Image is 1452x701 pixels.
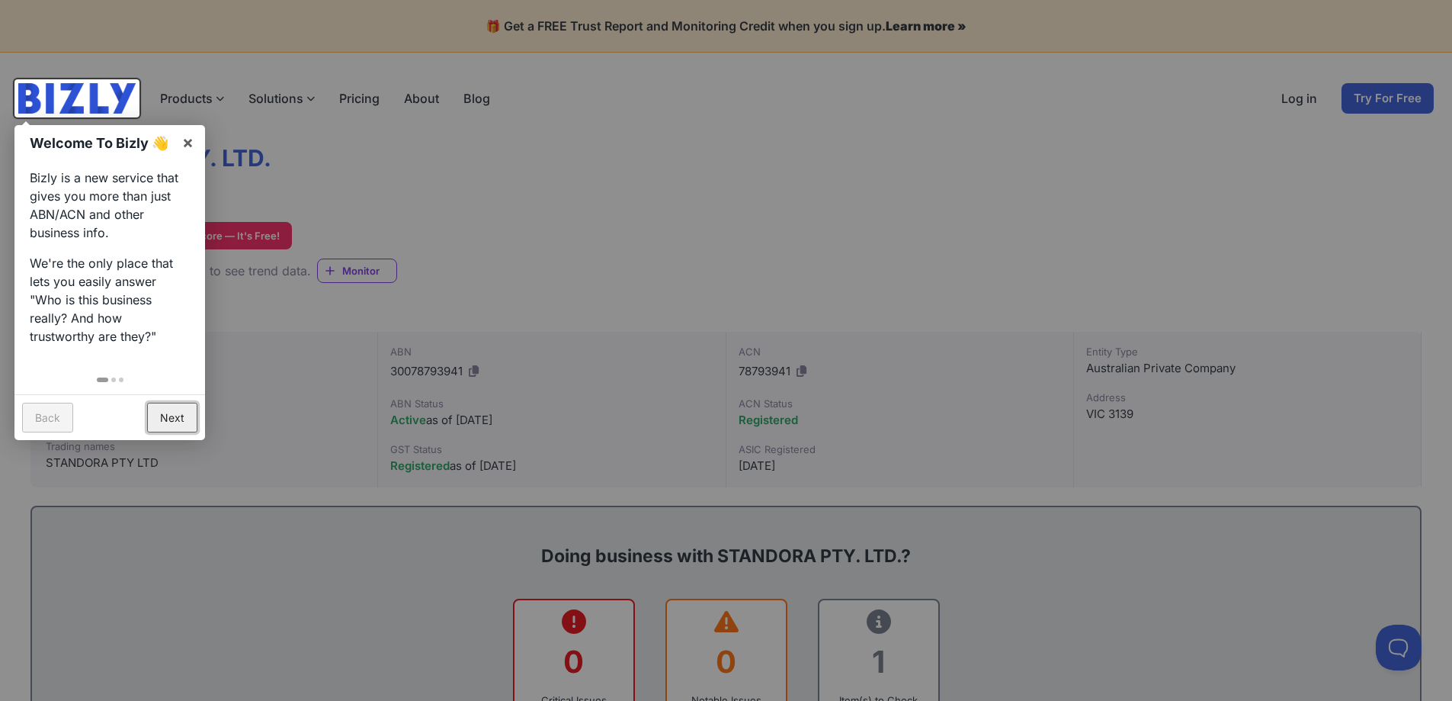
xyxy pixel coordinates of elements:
p: Bizly is a new service that gives you more than just ABN/ACN and other business info. [30,169,190,242]
h1: Welcome To Bizly 👋 [30,133,174,153]
p: We're the only place that lets you easily answer "Who is this business really? And how trustworth... [30,254,190,346]
a: × [171,125,205,159]
a: Next [147,403,197,432]
a: Back [22,403,73,432]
